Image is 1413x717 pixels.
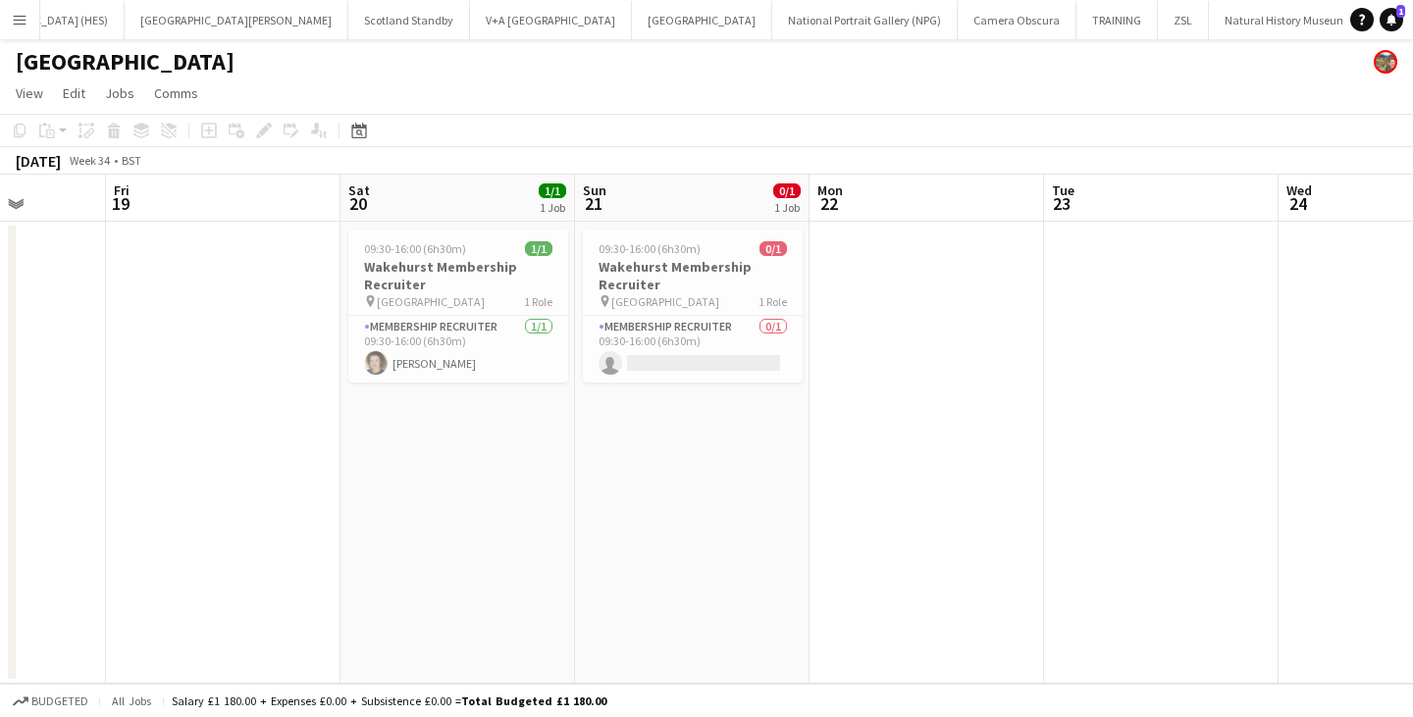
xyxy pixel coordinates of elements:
span: Jobs [105,84,134,102]
span: Comms [154,84,198,102]
a: 1 [1380,8,1403,31]
span: 1 [1396,5,1405,18]
a: Jobs [97,80,142,106]
div: [DATE] [16,151,61,171]
button: [GEOGRAPHIC_DATA][PERSON_NAME] [125,1,348,39]
button: ZSL [1158,1,1209,39]
a: View [8,80,51,106]
button: National Portrait Gallery (NPG) [772,1,958,39]
button: Scotland Standby [348,1,470,39]
span: All jobs [108,693,155,708]
span: Budgeted [31,694,88,708]
h1: [GEOGRAPHIC_DATA] [16,47,235,77]
div: BST [122,153,141,168]
span: Edit [63,84,85,102]
span: Total Budgeted £1 180.00 [461,693,606,708]
span: Week 34 [65,153,114,168]
span: View [16,84,43,102]
button: Budgeted [10,691,91,712]
app-user-avatar: Alyce Paton [1374,50,1397,74]
a: Comms [146,80,206,106]
button: V+A [GEOGRAPHIC_DATA] [470,1,632,39]
div: Salary £1 180.00 + Expenses £0.00 + Subsistence £0.00 = [172,693,606,708]
button: Camera Obscura [958,1,1076,39]
button: Natural History Museum (NHM) [1209,1,1398,39]
a: Edit [55,80,93,106]
button: [GEOGRAPHIC_DATA] [632,1,772,39]
button: TRAINING [1076,1,1158,39]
